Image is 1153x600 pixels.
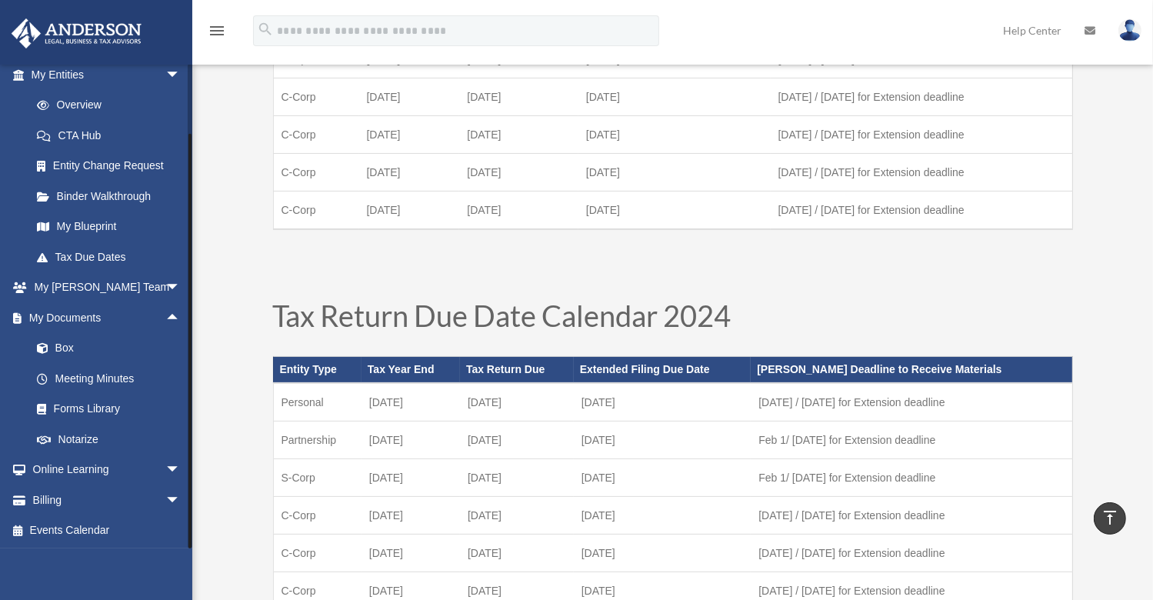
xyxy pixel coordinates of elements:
img: User Pic [1118,19,1141,42]
a: Meeting Minutes [22,363,204,394]
th: Extended Filing Due Date [574,357,751,383]
td: [DATE] [362,459,460,497]
a: My [PERSON_NAME] Teamarrow_drop_down [11,272,204,303]
span: arrow_drop_up [165,302,196,334]
td: [DATE] / [DATE] for Extension deadline [751,497,1072,535]
a: Online Learningarrow_drop_down [11,455,204,485]
td: [DATE] [362,535,460,572]
td: [DATE] [574,422,751,459]
i: menu [208,22,226,40]
td: [DATE] [362,383,460,422]
td: [DATE] [460,422,574,459]
td: S-Corp [273,459,362,497]
td: C-Corp [273,535,362,572]
a: Overview [22,90,204,121]
a: CTA Hub [22,120,204,151]
td: [DATE] / [DATE] for Extension deadline [771,78,1072,116]
span: arrow_drop_down [165,455,196,486]
td: [DATE] [459,78,578,116]
td: [DATE] [460,383,574,422]
td: Feb 1/ [DATE] for Extension deadline [751,422,1072,459]
td: [DATE] / [DATE] for Extension deadline [751,535,1072,572]
td: [DATE] / [DATE] for Extension deadline [771,154,1072,192]
td: [DATE] [574,383,751,422]
td: [DATE] [459,192,578,230]
th: Entity Type [273,357,362,383]
a: My Documentsarrow_drop_up [11,302,204,333]
td: [DATE] / [DATE] for Extension deadline [751,383,1072,422]
img: Anderson Advisors Platinum Portal [7,18,146,48]
i: search [257,21,274,38]
td: [DATE] [362,422,460,459]
td: [DATE] [359,78,460,116]
a: menu [208,27,226,40]
a: Entity Change Request [22,151,204,182]
td: [DATE] [459,154,578,192]
td: [DATE] [574,497,751,535]
h1: Tax Return Due Date Calendar 2024 [273,301,1073,338]
a: Notarize [22,424,204,455]
td: C-Corp [273,497,362,535]
td: [DATE] [578,192,771,230]
td: [DATE] [362,497,460,535]
td: [DATE] [359,192,460,230]
a: Events Calendar [11,515,204,546]
td: [DATE] [460,535,574,572]
td: [DATE] / [DATE] for Extension deadline [771,116,1072,154]
td: C-Corp [273,192,359,230]
a: My Entitiesarrow_drop_down [11,59,204,90]
th: Tax Return Due [460,357,574,383]
a: Box [22,333,204,364]
td: C-Corp [273,116,359,154]
span: arrow_drop_down [165,485,196,516]
td: [DATE] / [DATE] for Extension deadline [771,192,1072,230]
td: [DATE] [574,535,751,572]
td: [DATE] [460,459,574,497]
td: C-Corp [273,154,359,192]
td: [DATE] [359,116,460,154]
a: Tax Due Dates [22,242,196,272]
td: [DATE] [359,154,460,192]
td: [DATE] [578,78,771,116]
td: [DATE] [459,116,578,154]
i: vertical_align_top [1101,508,1119,527]
td: Personal [273,383,362,422]
td: [DATE] [574,459,751,497]
a: Binder Walkthrough [22,181,204,212]
td: C-Corp [273,78,359,116]
th: Tax Year End [362,357,460,383]
td: Feb 1/ [DATE] for Extension deadline [751,459,1072,497]
td: [DATE] [578,154,771,192]
td: [DATE] [460,497,574,535]
td: [DATE] [578,116,771,154]
span: arrow_drop_down [165,272,196,304]
a: vertical_align_top [1094,502,1126,535]
a: My Blueprint [22,212,204,242]
th: [PERSON_NAME] Deadline to Receive Materials [751,357,1072,383]
a: Billingarrow_drop_down [11,485,204,515]
span: arrow_drop_down [165,59,196,91]
td: Partnership [273,422,362,459]
a: Forms Library [22,394,204,425]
